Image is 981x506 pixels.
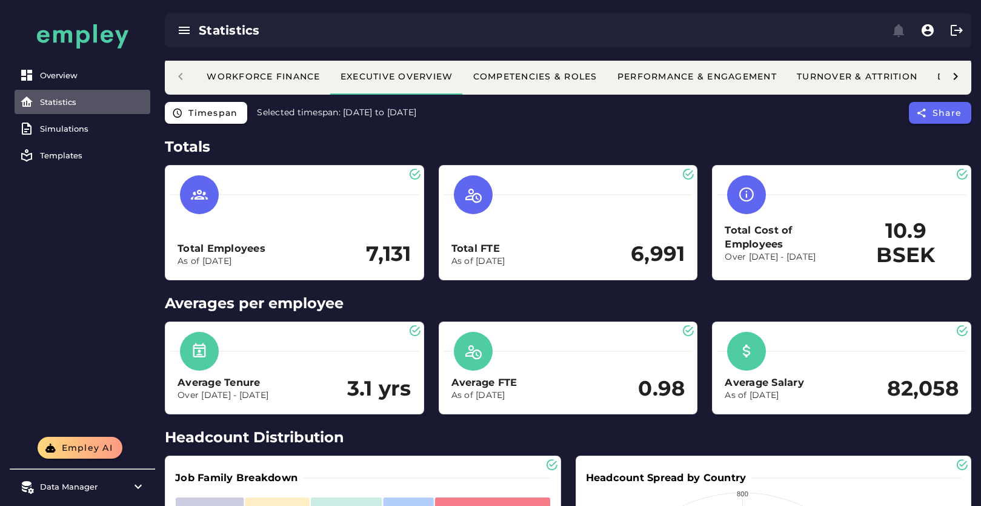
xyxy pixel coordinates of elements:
[40,124,145,133] div: Simulations
[725,390,804,402] p: As of [DATE]
[40,97,145,107] div: Statistics
[909,102,972,124] button: Share
[347,377,411,401] h2: 3.1 yrs
[451,255,505,268] p: As of [DATE]
[15,90,150,114] a: Statistics
[796,71,917,82] div: Turnover & Attrition
[178,255,265,268] p: As of [DATE]
[736,490,748,498] text: 800
[725,376,804,390] h3: Average Salary
[638,377,685,401] h2: 0.98
[451,376,517,390] h3: Average FTE
[631,242,685,266] h2: 6,991
[38,437,122,459] button: Empley AI
[725,223,853,252] h3: Total Cost of Employees
[178,390,268,402] p: Over [DATE] - [DATE]
[165,136,971,158] h2: Totals
[15,63,150,87] a: Overview
[340,71,453,82] div: Executive Overview
[178,376,268,390] h3: Average Tenure
[366,242,411,266] h2: 7,131
[40,70,145,80] div: Overview
[15,116,150,141] a: Simulations
[40,482,125,491] div: Data Manager
[165,427,971,448] h2: Headcount Distribution
[451,241,505,255] h3: Total FTE
[199,22,542,39] div: Statistics
[15,143,150,167] a: Templates
[178,241,265,255] h3: Total Employees
[853,219,959,268] h2: 10.9 BSEK
[175,471,302,485] h3: Job Family Breakdown
[61,442,113,453] span: Empley AI
[188,107,238,118] span: Timespan
[617,71,777,82] div: Performance & Engagement
[725,251,853,263] p: Over [DATE] - [DATE]
[932,107,962,118] span: Share
[165,102,247,124] button: Timespan
[887,377,959,401] h2: 82,058
[40,150,145,160] div: Templates
[451,390,517,402] p: As of [DATE]
[472,71,597,82] div: Competencies & Roles
[586,471,751,485] h3: Headcount Spread by Country
[165,292,971,314] h2: Averages per employee
[206,71,321,82] div: Workforce Finance
[257,107,416,118] span: Selected timespan: [DATE] to [DATE]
